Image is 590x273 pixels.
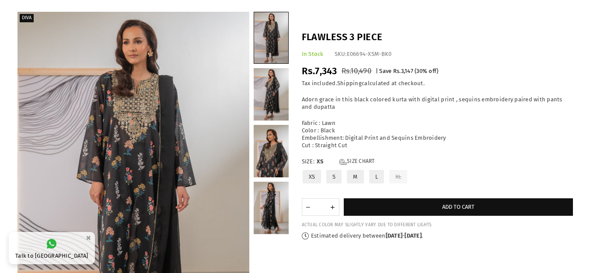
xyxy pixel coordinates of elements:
time: [DATE] [405,232,422,239]
label: Diva [20,14,34,22]
span: 30 [416,68,422,74]
span: XS [317,158,334,166]
div: Tax included. calculated at checkout. [302,80,573,87]
button: × [83,231,94,245]
span: Rs.7,343 [302,65,337,77]
h1: Flawless 3 piece [302,31,573,44]
span: ( % off) [415,68,438,74]
p: Adorn grace in this black colored kurta with digital print , sequins embroidery paired with pants... [302,96,573,111]
time: [DATE] [386,232,403,239]
div: SKU: [335,51,392,58]
quantity-input: Quantity [302,198,339,216]
label: S [325,169,342,184]
button: Add to cart [344,198,573,216]
label: L [368,169,385,184]
label: Size: [302,158,573,166]
span: Add to cart [442,204,475,210]
span: | [376,68,378,74]
a: Talk to [GEOGRAPHIC_DATA] [9,232,95,264]
label: M [346,169,364,184]
div: ACTUAL COLOR MAY SLIGHTLY VARY DUE TO DIFFERENT LIGHTS [302,222,573,228]
span: Rs.3,147 [393,68,413,74]
span: E06694-XSM-BK0 [347,51,392,57]
span: Rs.10,490 [342,66,371,76]
a: Shipping [337,80,362,87]
label: XS [302,169,322,184]
a: Size Chart [339,158,375,166]
p: Estimated delivery between - . [302,232,573,240]
span: In Stock [302,51,324,57]
p: Fabric : Lawn Color : Black Embellishment: Digital Print and Sequins Embroidery Cut : Straight Cut [302,120,573,149]
span: Save [379,68,391,74]
label: XL [388,169,408,184]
